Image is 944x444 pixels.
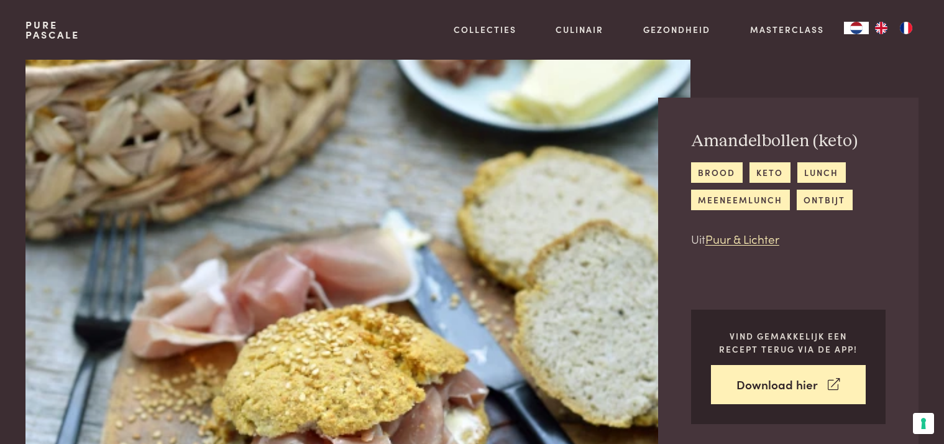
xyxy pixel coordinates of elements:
[894,22,919,34] a: FR
[844,22,869,34] div: Language
[869,22,919,34] ul: Language list
[913,413,934,434] button: Uw voorkeuren voor toestemming voor trackingtechnologieën
[25,20,80,40] a: PurePascale
[691,190,790,210] a: meeneemlunch
[797,190,853,210] a: ontbijt
[705,230,779,247] a: Puur & Lichter
[869,22,894,34] a: EN
[797,162,846,183] a: lunch
[643,23,710,36] a: Gezondheid
[750,23,824,36] a: Masterclass
[711,330,866,355] p: Vind gemakkelijk een recept terug via de app!
[844,22,919,34] aside: Language selected: Nederlands
[454,23,516,36] a: Collecties
[691,230,886,248] p: Uit
[556,23,603,36] a: Culinair
[749,162,790,183] a: keto
[711,365,866,404] a: Download hier
[844,22,869,34] a: NL
[691,162,743,183] a: brood
[691,131,886,152] h2: Amandelbollen (keto)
